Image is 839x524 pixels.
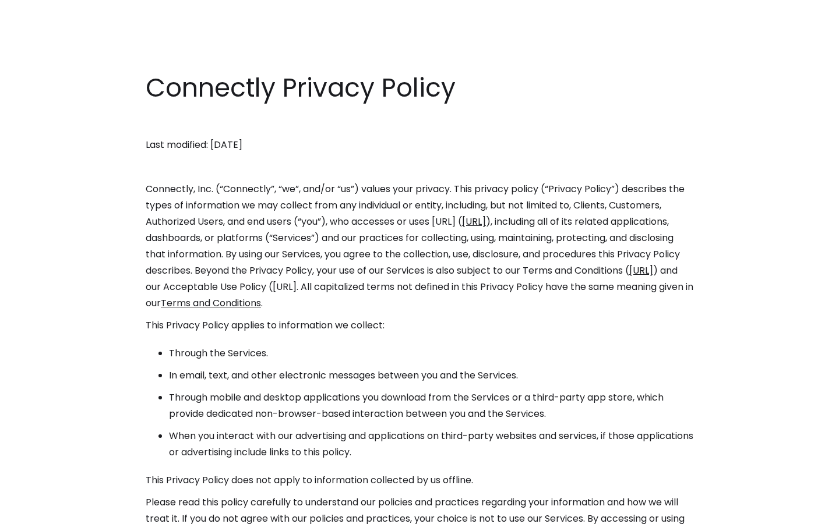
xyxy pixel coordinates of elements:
[12,502,70,520] aside: Language selected: English
[146,181,693,311] p: Connectly, Inc. (“Connectly”, “we”, and/or “us”) values your privacy. This privacy policy (“Priva...
[161,296,261,310] a: Terms and Conditions
[146,159,693,175] p: ‍
[629,264,653,277] a: [URL]
[23,504,70,520] ul: Language list
[146,472,693,488] p: This Privacy Policy does not apply to information collected by us offline.
[462,215,486,228] a: [URL]
[146,317,693,334] p: This Privacy Policy applies to information we collect:
[169,345,693,362] li: Through the Services.
[146,137,693,153] p: Last modified: [DATE]
[169,367,693,384] li: In email, text, and other electronic messages between you and the Services.
[169,390,693,422] li: Through mobile and desktop applications you download from the Services or a third-party app store...
[146,70,693,106] h1: Connectly Privacy Policy
[146,115,693,131] p: ‍
[169,428,693,461] li: When you interact with our advertising and applications on third-party websites and services, if ...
